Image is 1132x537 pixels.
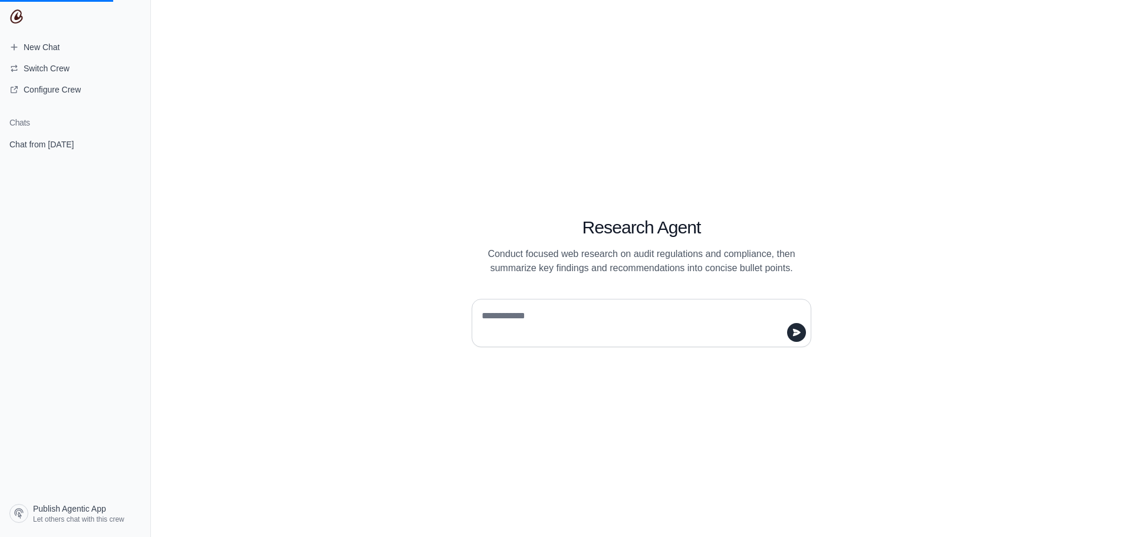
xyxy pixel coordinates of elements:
a: New Chat [5,38,146,57]
span: Configure Crew [24,84,81,95]
span: Chat from [DATE] [9,139,74,150]
span: New Chat [24,41,60,53]
img: CrewAI Logo [9,9,24,24]
a: Chat from [DATE] [5,133,146,155]
p: Conduct focused web research on audit regulations and compliance, then summarize key findings and... [472,247,811,275]
span: Let others chat with this crew [33,515,124,524]
span: Publish Agentic App [33,503,106,515]
a: Configure Crew [5,80,146,99]
a: Publish Agentic App Let others chat with this crew [5,499,146,528]
h1: Research Agent [472,217,811,238]
button: Switch Crew [5,59,146,78]
span: Switch Crew [24,62,70,74]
